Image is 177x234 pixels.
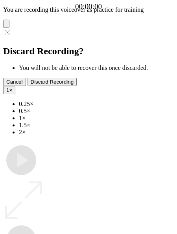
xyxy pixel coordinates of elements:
li: 1× [19,115,174,122]
button: Cancel [3,78,26,86]
a: 00:00:00 [75,2,102,11]
span: 1 [6,87,9,93]
li: 0.5× [19,108,174,115]
li: You will not be able to recover this once discarded. [19,64,174,71]
li: 0.25× [19,101,174,108]
p: You are recording this voiceover as practice for training [3,6,174,13]
h2: Discard Recording? [3,46,174,57]
button: 1× [3,86,15,94]
li: 1.5× [19,122,174,129]
button: Discard Recording [28,78,77,86]
li: 2× [19,129,174,136]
